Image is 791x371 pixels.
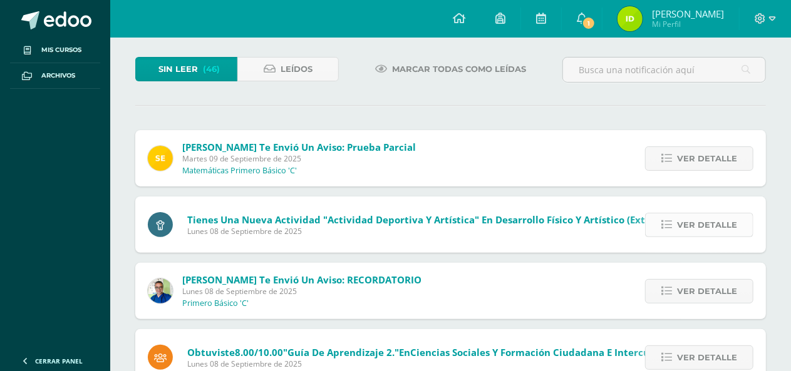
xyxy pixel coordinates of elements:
[582,16,596,30] span: 1
[135,57,237,81] a: Sin leer(46)
[563,58,765,82] input: Busca una notificación aquí
[187,346,730,358] span: Obtuviste en
[410,346,730,358] span: Ciencias Sociales y Formación Ciudadana e Interculturalidad (Zona)
[41,71,75,81] span: Archivos
[203,58,220,81] span: (46)
[677,213,737,236] span: Ver detalle
[182,286,421,297] span: Lunes 08 de Septiembre de 2025
[283,346,399,358] span: "Guía de aprendizaje 2."
[182,298,249,308] p: Primero Básico 'C'
[10,38,100,63] a: Mis cursos
[148,146,173,171] img: 03c2987289e60ca238394da5f82a525a.png
[182,153,416,164] span: Martes 09 de Septiembre de 2025
[235,346,283,358] span: 8.00/10.00
[392,58,526,81] span: Marcar todas como leídas
[10,63,100,89] a: Archivos
[35,357,83,365] span: Cerrar panel
[187,358,730,369] span: Lunes 08 de Septiembre de 2025
[652,8,724,20] span: [PERSON_NAME]
[677,346,737,369] span: Ver detalle
[677,280,737,303] span: Ver detalle
[41,45,81,55] span: Mis cursos
[677,147,737,170] span: Ver detalle
[359,57,542,81] a: Marcar todas como leídas
[182,273,421,286] span: [PERSON_NAME] te envió un aviso: RECORDATORIO
[187,226,706,236] span: Lunes 08 de Septiembre de 2025
[148,278,173,303] img: 692ded2a22070436d299c26f70cfa591.png
[182,141,416,153] span: [PERSON_NAME] te envió un aviso: Prueba Parcial
[182,166,297,176] p: Matemáticas Primero Básico 'C'
[281,58,313,81] span: Leídos
[618,6,643,31] img: 373a557f38a0f3a1dba7f4f3516949e0.png
[158,58,198,81] span: Sin leer
[187,213,706,226] span: Tienes una nueva actividad "Actividad Deportiva y Artística" En Desarrollo Físico y Artístico (Ex...
[652,19,724,29] span: Mi Perfil
[237,57,339,81] a: Leídos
